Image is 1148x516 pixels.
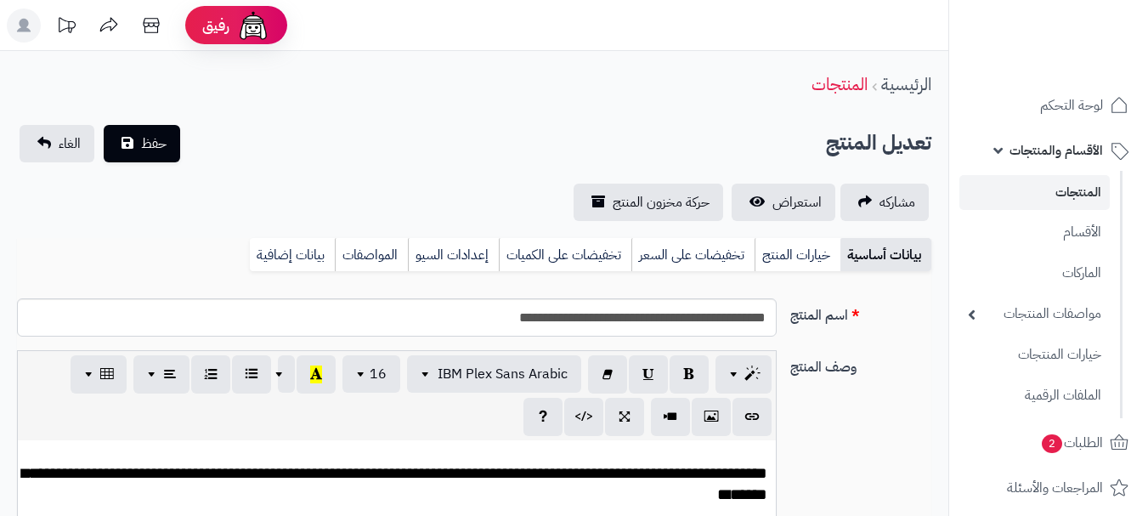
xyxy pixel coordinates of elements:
h2: تعديل المنتج [826,126,931,161]
span: مشاركه [879,192,915,213]
label: وصف المنتج [783,350,938,377]
a: المنتجات [812,71,868,97]
a: الماركات [959,255,1110,292]
button: 16 [342,355,400,393]
a: الأقسام [959,214,1110,251]
span: IBM Plex Sans Arabic [438,364,568,384]
button: IBM Plex Sans Arabic [407,355,581,393]
img: ai-face.png [236,9,270,43]
span: الطلبات [1040,431,1103,455]
img: logo-2.png [1032,43,1132,78]
a: إعدادات السيو [408,238,499,272]
span: 16 [370,364,387,384]
a: بيانات أساسية [840,238,931,272]
span: رفيق [202,15,229,36]
span: 2 [1042,434,1062,453]
a: الملفات الرقمية [959,377,1110,414]
button: حفظ [104,125,180,162]
a: المواصفات [335,238,408,272]
span: الأقسام والمنتجات [1009,139,1103,162]
a: لوحة التحكم [959,85,1138,126]
span: حفظ [141,133,167,154]
a: استعراض [732,184,835,221]
a: الرئيسية [881,71,931,97]
a: خيارات المنتجات [959,337,1110,373]
a: المنتجات [959,175,1110,210]
a: الغاء [20,125,94,162]
a: مشاركه [840,184,929,221]
a: تحديثات المنصة [45,9,88,47]
span: الغاء [59,133,81,154]
a: مواصفات المنتجات [959,296,1110,332]
a: بيانات إضافية [250,238,335,272]
a: تخفيضات على الكميات [499,238,631,272]
a: المراجعات والأسئلة [959,468,1138,508]
a: تخفيضات على السعر [631,238,755,272]
span: لوحة التحكم [1040,94,1103,117]
a: الطلبات2 [959,422,1138,463]
a: حركة مخزون المنتج [574,184,723,221]
span: حركة مخزون المنتج [613,192,710,213]
span: استعراض [772,192,822,213]
label: اسم المنتج [783,298,938,326]
a: خيارات المنتج [755,238,840,272]
span: المراجعات والأسئلة [1007,476,1103,500]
